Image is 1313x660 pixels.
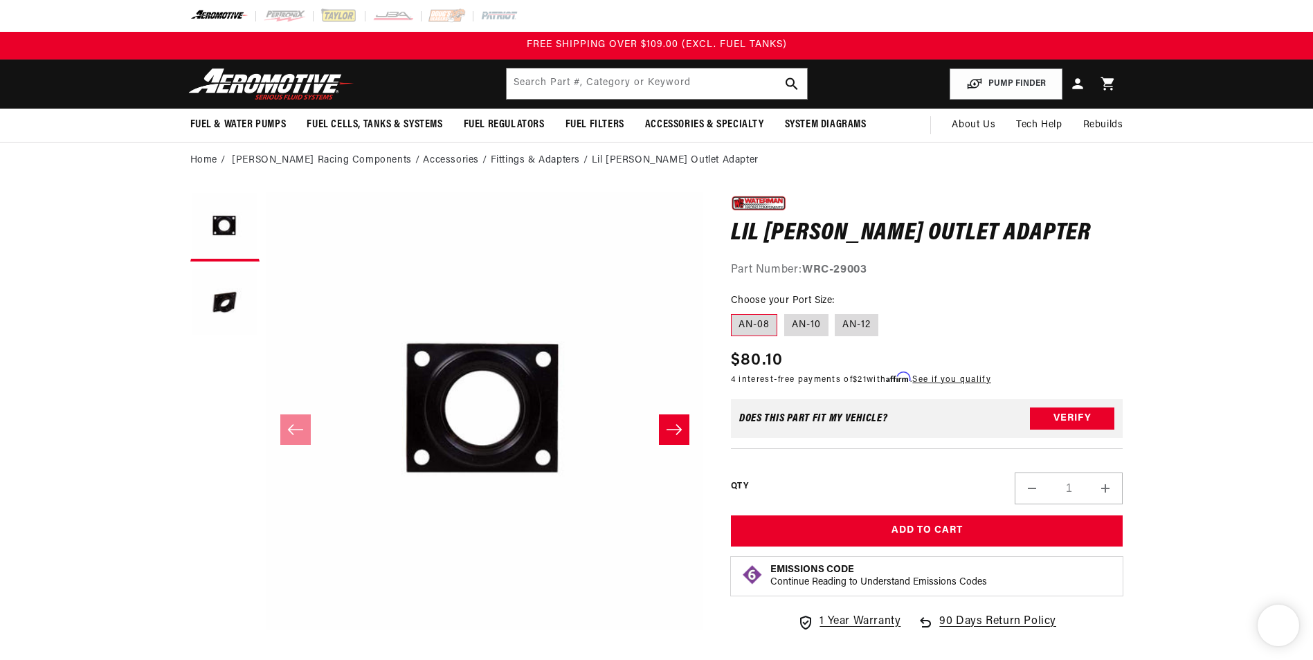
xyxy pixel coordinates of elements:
[1006,109,1072,142] summary: Tech Help
[659,414,689,445] button: Slide right
[853,376,867,384] span: $21
[527,39,787,50] span: FREE SHIPPING OVER $109.00 (EXCL. FUEL TANKS)
[555,109,635,141] summary: Fuel Filters
[1030,407,1114,430] button: Verify
[775,109,877,141] summary: System Diagrams
[507,68,807,99] input: Search by Part Number, Category or Keyword
[1073,109,1134,142] summary: Rebuilds
[941,109,1006,142] a: About Us
[731,481,748,493] label: QTY
[912,376,990,384] a: See if you qualify - Learn more about Affirm Financing (opens in modal)
[190,268,260,338] button: Load image 2 in gallery view
[180,109,297,141] summary: Fuel & Water Pumps
[886,372,910,383] span: Affirm
[731,348,784,373] span: $80.10
[741,564,763,586] img: Emissions code
[820,613,900,631] span: 1 Year Warranty
[645,118,764,132] span: Accessories & Specialty
[917,613,1056,645] a: 90 Days Return Policy
[739,413,888,424] div: Does This part fit My vehicle?
[939,613,1056,645] span: 90 Days Return Policy
[731,373,991,386] p: 4 interest-free payments of with .
[307,118,442,132] span: Fuel Cells, Tanks & Systems
[785,118,867,132] span: System Diagrams
[731,262,1123,279] div: Part Number:
[770,564,987,589] button: Emissions CodeContinue Reading to Understand Emissions Codes
[296,109,453,141] summary: Fuel Cells, Tanks & Systems
[280,414,311,445] button: Slide left
[565,118,624,132] span: Fuel Filters
[835,314,878,336] label: AN-12
[731,515,1123,547] button: Add to Cart
[777,68,807,99] button: search button
[731,223,1123,245] h1: Lil [PERSON_NAME] Outlet Adapter
[950,68,1062,100] button: PUMP FINDER
[190,192,260,262] button: Load image 1 in gallery view
[952,120,995,130] span: About Us
[770,565,854,575] strong: Emissions Code
[190,153,1123,168] nav: breadcrumbs
[731,293,836,308] legend: Choose your Port Size:
[190,118,287,132] span: Fuel & Water Pumps
[802,264,867,275] strong: WRC-29003
[453,109,555,141] summary: Fuel Regulators
[784,314,828,336] label: AN-10
[592,153,759,168] li: Lil [PERSON_NAME] Outlet Adapter
[190,153,217,168] a: Home
[1016,118,1062,133] span: Tech Help
[232,153,412,168] a: [PERSON_NAME] Racing Components
[185,68,358,100] img: Aeromotive
[770,576,987,589] p: Continue Reading to Understand Emissions Codes
[423,153,490,168] li: Accessories
[491,153,592,168] li: Fittings & Adapters
[731,314,777,336] label: AN-08
[1083,118,1123,133] span: Rebuilds
[635,109,775,141] summary: Accessories & Specialty
[797,613,900,631] a: 1 Year Warranty
[464,118,545,132] span: Fuel Regulators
